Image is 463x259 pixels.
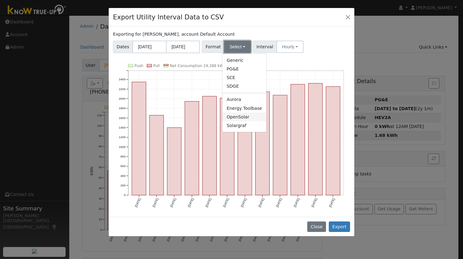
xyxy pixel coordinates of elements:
[222,74,266,82] a: SCE
[276,41,304,53] button: Hourly
[222,56,266,65] a: Generic
[119,116,126,120] text: 1600
[153,64,160,68] text: Pull
[238,105,252,195] rect: onclick=""
[113,12,224,22] h4: Export Utility Interval Data to CSV
[326,86,340,195] rect: onclick=""
[273,95,287,195] rect: onclick=""
[276,197,283,208] text: [DATE]
[222,65,266,73] a: PG&E
[124,193,126,197] text: 0
[223,197,230,208] text: [DATE]
[119,78,126,81] text: 2400
[120,165,126,168] text: 600
[222,104,266,113] a: Energy Toolbase
[293,197,300,208] text: [DATE]
[240,197,247,208] text: [DATE]
[311,197,318,208] text: [DATE]
[344,13,352,21] button: Close
[134,197,141,208] text: [DATE]
[119,145,126,149] text: 1000
[113,41,133,53] span: Dates
[307,221,326,232] button: Close
[170,197,177,208] text: [DATE]
[119,126,126,129] text: 1400
[170,64,226,68] text: Net Consumption 24,388 kWh
[167,128,181,195] rect: onclick=""
[187,197,194,208] text: [DATE]
[119,87,126,91] text: 2200
[120,184,126,187] text: 200
[135,64,143,68] text: Push
[329,221,350,232] button: Export
[291,84,305,195] rect: onclick=""
[132,82,146,195] rect: onclick=""
[119,97,126,100] text: 2000
[119,135,126,139] text: 1200
[224,41,251,53] button: Select
[205,197,212,208] text: [DATE]
[185,101,199,195] rect: onclick=""
[256,92,270,195] rect: onclick=""
[222,82,266,91] a: SDGE
[152,197,159,208] text: [DATE]
[119,106,126,110] text: 1800
[253,41,277,53] span: Interval
[202,41,224,53] span: Format
[222,121,266,130] a: Solargraf
[120,174,126,177] text: 400
[120,155,126,158] text: 800
[113,31,235,38] label: Exporting for [PERSON_NAME], account Default Account
[220,98,234,195] rect: onclick=""
[150,115,164,195] rect: onclick=""
[203,96,217,195] rect: onclick=""
[258,197,265,208] text: [DATE]
[308,83,323,195] rect: onclick=""
[328,197,336,208] text: [DATE]
[222,113,266,121] a: OpenSolar
[222,95,266,104] a: Aurora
